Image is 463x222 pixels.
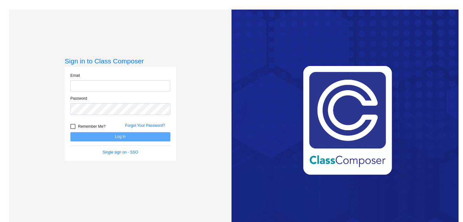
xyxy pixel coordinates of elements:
h3: Sign in to Class Composer [65,57,176,65]
span: Remember Me? [78,123,105,130]
a: Forgot Your Password? [125,123,165,128]
button: Log In [70,132,170,141]
label: Password [70,96,87,101]
a: Single sign on - SSO [103,150,138,154]
label: Email [70,73,80,78]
